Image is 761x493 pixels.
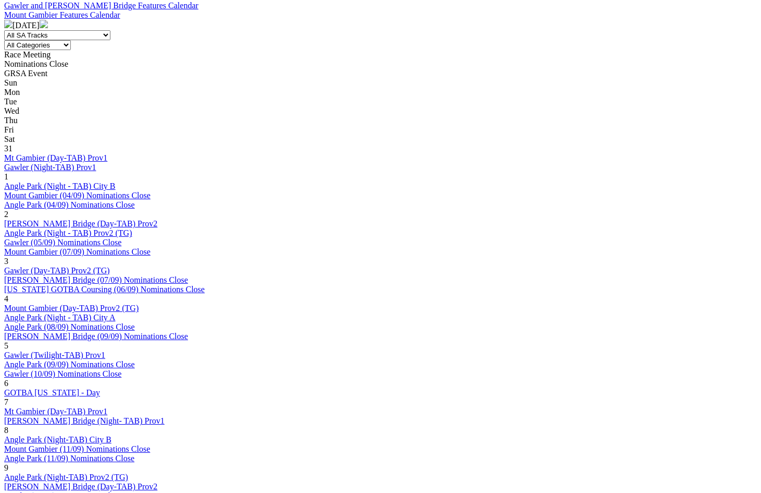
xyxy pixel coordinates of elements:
img: chevron-left-pager-white.svg [4,20,13,28]
span: 3 [4,257,8,266]
span: 7 [4,398,8,406]
div: Sat [4,135,757,144]
span: 4 [4,294,8,303]
a: Gawler (Day-TAB) Prov2 (TG) [4,266,110,275]
span: 5 [4,341,8,350]
a: Mt Gambier (Day-TAB) Prov1 [4,153,107,162]
a: Mount Gambier Features Calendar [4,10,120,19]
a: [PERSON_NAME] Bridge (Day-TAB) Prov2 [4,219,157,228]
a: [PERSON_NAME] Bridge (09/09) Nominations Close [4,332,188,341]
div: GRSA Event [4,69,757,78]
a: Gawler (05/09) Nominations Close [4,238,121,247]
div: Fri [4,125,757,135]
a: Gawler (10/09) Nominations Close [4,369,121,378]
img: chevron-right-pager-white.svg [40,20,48,28]
a: Angle Park (11/09) Nominations Close [4,454,134,463]
a: Gawler (Twilight-TAB) Prov1 [4,351,105,359]
a: Mt Gambier (Day-TAB) Prov1 [4,407,107,416]
div: Nominations Close [4,59,757,69]
div: Race Meeting [4,50,757,59]
a: [US_STATE] GOTBA Coursing (06/09) Nominations Close [4,285,205,294]
a: [PERSON_NAME] Bridge (07/09) Nominations Close [4,275,188,284]
span: 31 [4,144,13,153]
a: Angle Park (Night - TAB) City B [4,182,116,190]
span: 1 [4,172,8,181]
a: Angle Park (Night-TAB) Prov2 (TG) [4,473,128,482]
a: [PERSON_NAME] Bridge (Night- TAB) Prov1 [4,416,165,425]
div: Tue [4,97,757,106]
a: Mount Gambier (11/09) Nominations Close [4,444,150,453]
div: [DATE] [4,20,757,30]
a: Mount Gambier (04/09) Nominations Close [4,191,151,200]
span: 9 [4,463,8,472]
a: GOTBA [US_STATE] - Day [4,388,100,397]
a: Mount Gambier (Day-TAB) Prov2 (TG) [4,304,139,312]
div: Wed [4,106,757,116]
a: Angle Park (04/09) Nominations Close [4,200,135,209]
a: Mount Gambier (07/09) Nominations Close [4,247,151,256]
a: Gawler (Night-TAB) Prov1 [4,163,96,172]
a: [PERSON_NAME] Bridge (Day-TAB) Prov2 [4,482,157,491]
div: Thu [4,116,757,125]
span: 8 [4,426,8,435]
span: 6 [4,379,8,388]
a: Gawler and [PERSON_NAME] Bridge Features Calendar [4,1,198,10]
div: Mon [4,88,757,97]
a: Angle Park (09/09) Nominations Close [4,360,135,369]
a: Angle Park (Night - TAB) City A [4,313,116,322]
a: Angle Park (Night - TAB) Prov2 (TG) [4,229,132,237]
a: Angle Park (08/09) Nominations Close [4,322,135,331]
span: 2 [4,210,8,219]
div: Sun [4,78,757,88]
a: Angle Park (Night-TAB) City B [4,435,111,444]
